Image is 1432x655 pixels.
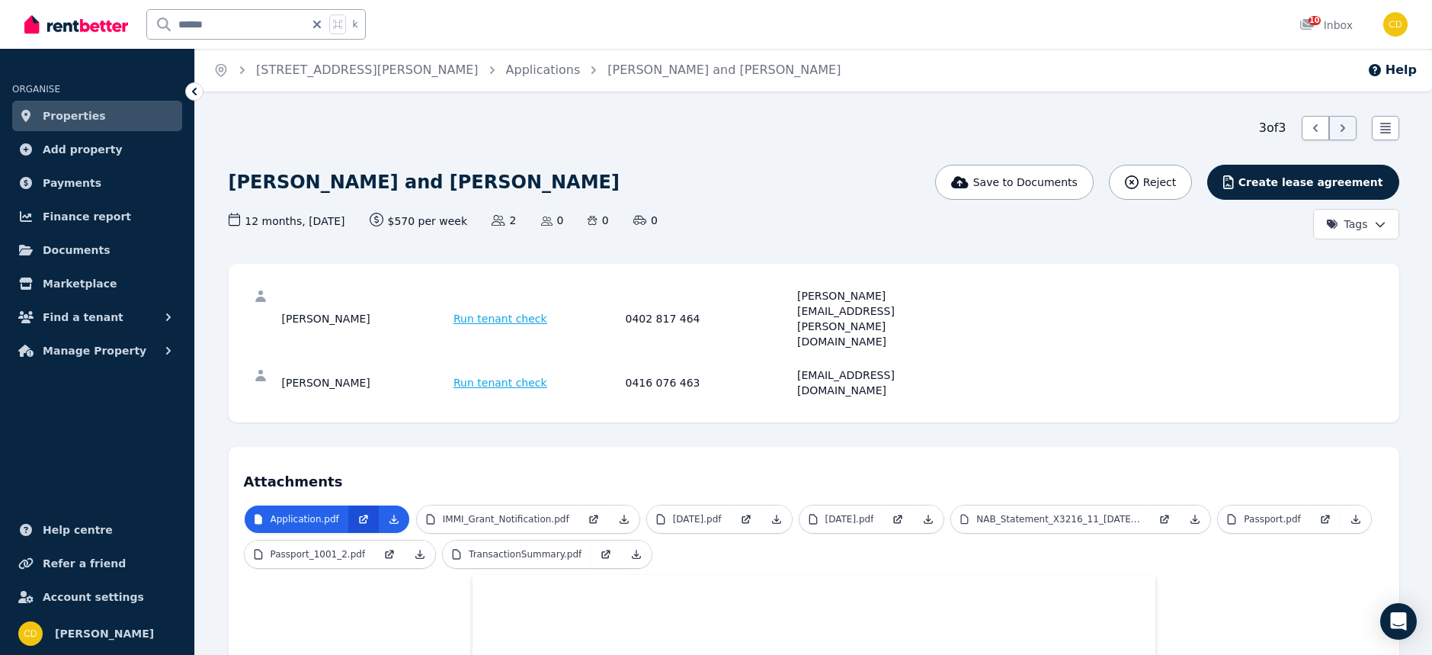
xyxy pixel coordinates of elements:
[55,624,154,643] span: [PERSON_NAME]
[443,513,569,525] p: IMMI_Grant_Notification.pdf
[797,288,965,349] div: [PERSON_NAME][EMAIL_ADDRESS][PERSON_NAME][DOMAIN_NAME]
[12,336,182,366] button: Manage Property
[282,368,450,398] div: [PERSON_NAME]
[18,621,43,646] img: Chris Dimitropoulos
[973,175,1078,190] span: Save to Documents
[1207,165,1398,200] button: Create lease agreement
[12,548,182,579] a: Refer a friend
[443,541,591,568] a: TransactionSummary.pdf
[379,506,409,533] a: Download Attachment
[12,268,182,299] a: Marketplace
[647,506,731,533] a: [DATE].pdf
[453,375,547,390] span: Run tenant check
[913,506,943,533] a: Download Attachment
[506,63,581,77] a: Applications
[43,342,146,360] span: Manage Property
[1341,506,1371,533] a: Download Attachment
[24,13,128,36] img: RentBetter
[43,207,131,226] span: Finance report
[12,134,182,165] a: Add property
[244,462,1384,493] h4: Attachments
[43,308,123,326] span: Find a tenant
[588,213,608,228] span: 0
[12,101,182,131] a: Properties
[1380,603,1417,640] div: Open Intercom Messenger
[229,213,345,229] span: 12 months , [DATE]
[1310,506,1341,533] a: Open in new Tab
[245,541,375,568] a: Passport_1001_2.pdf
[578,506,609,533] a: Open in new Tab
[1383,12,1408,37] img: Chris Dimitropoulos
[370,213,468,229] span: $570 per week
[282,288,450,349] div: [PERSON_NAME]
[621,541,652,568] a: Download Attachment
[1244,513,1300,525] p: Passport.pdf
[12,168,182,198] a: Payments
[1259,119,1286,137] span: 3 of 3
[626,288,793,349] div: 0402 817 464
[1180,506,1210,533] a: Download Attachment
[256,63,479,77] a: [STREET_ADDRESS][PERSON_NAME]
[417,506,578,533] a: IMMI_Grant_Notification.pdf
[12,515,182,545] a: Help centre
[43,588,144,606] span: Account settings
[1143,175,1176,190] span: Reject
[195,49,859,92] nav: Breadcrumb
[12,235,182,265] a: Documents
[492,213,516,228] span: 2
[609,506,639,533] a: Download Attachment
[607,63,841,77] a: [PERSON_NAME] and [PERSON_NAME]
[1149,506,1180,533] a: Open in new Tab
[245,506,348,533] a: Application.pdf
[374,541,405,568] a: Open in new Tab
[43,241,111,259] span: Documents
[1313,209,1399,239] button: Tags
[1367,61,1417,79] button: Help
[271,513,339,525] p: Application.pdf
[673,513,722,525] p: [DATE].pdf
[348,506,379,533] a: Open in new Tab
[976,513,1140,525] p: NAB_Statement_X3216_11_[DATE].pdf
[799,506,883,533] a: [DATE].pdf
[731,506,761,533] a: Open in new Tab
[469,548,581,560] p: TransactionSummary.pdf
[825,513,874,525] p: [DATE].pdf
[541,213,564,228] span: 0
[43,107,106,125] span: Properties
[1299,18,1353,33] div: Inbox
[935,165,1094,200] button: Save to Documents
[883,506,913,533] a: Open in new Tab
[1218,506,1309,533] a: Passport.pdf
[12,302,182,332] button: Find a tenant
[1309,16,1321,25] span: 10
[761,506,792,533] a: Download Attachment
[43,554,126,573] span: Refer a friend
[43,140,123,159] span: Add property
[1238,175,1383,190] span: Create lease agreement
[271,548,366,560] p: Passport_1001_2.pdf
[12,84,60,95] span: ORGANISE
[951,506,1149,533] a: NAB_Statement_X3216_11_[DATE].pdf
[229,170,620,194] h1: [PERSON_NAME] and [PERSON_NAME]
[453,311,547,326] span: Run tenant check
[43,275,117,293] span: Marketplace
[626,368,793,398] div: 0416 076 463
[1109,165,1192,200] button: Reject
[591,541,621,568] a: Open in new Tab
[405,541,435,568] a: Download Attachment
[352,18,357,31] span: k
[12,582,182,612] a: Account settings
[797,368,965,398] div: [EMAIL_ADDRESS][DOMAIN_NAME]
[43,174,101,192] span: Payments
[1326,217,1368,232] span: Tags
[633,213,658,228] span: 0
[43,521,113,539] span: Help centre
[12,201,182,232] a: Finance report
